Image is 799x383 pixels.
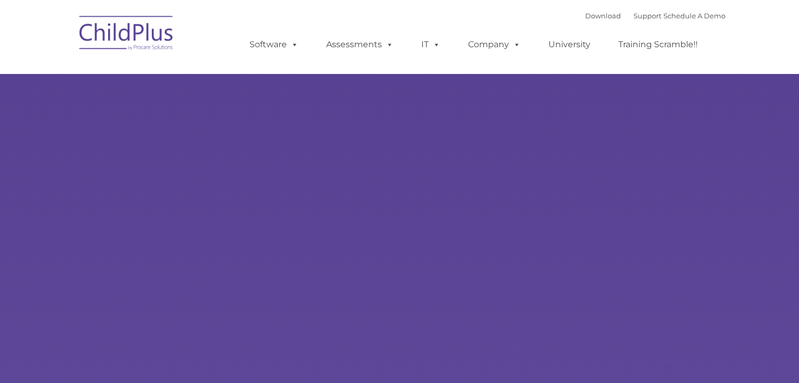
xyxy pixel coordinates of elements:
[585,12,621,20] a: Download
[585,12,725,20] font: |
[538,34,601,55] a: University
[316,34,404,55] a: Assessments
[74,8,179,61] img: ChildPlus by Procare Solutions
[458,34,531,55] a: Company
[239,34,309,55] a: Software
[411,34,451,55] a: IT
[663,12,725,20] a: Schedule A Demo
[608,34,708,55] a: Training Scramble!!
[634,12,661,20] a: Support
